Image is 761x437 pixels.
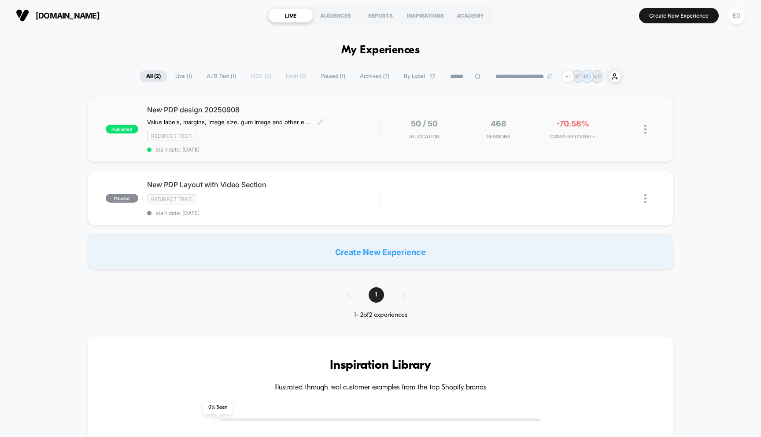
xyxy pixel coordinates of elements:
span: Live ( 1 ) [169,70,199,82]
span: published [106,125,138,133]
p: MT [573,73,582,80]
div: REPORTS [358,8,403,22]
img: close [644,125,646,134]
span: paused [106,194,138,203]
span: Allocation [409,133,440,140]
span: 50 / 50 [411,119,438,128]
span: Paused ( 1 ) [314,70,352,82]
span: Archived ( 7 ) [353,70,396,82]
div: ACADEMY [448,8,493,22]
span: New PDP design 20250908 [147,105,380,114]
div: + 1 [562,70,574,83]
span: Sessions [464,133,533,140]
img: close [644,194,646,203]
span: By Label [404,73,425,80]
div: Create New Experience [88,234,674,270]
span: CONVERSION RATE [538,133,607,140]
span: All ( 2 ) [140,70,167,82]
span: 0 % Seen [203,401,233,414]
span: Redirect Test [147,131,196,141]
span: -70.58% [556,119,589,128]
h3: Inspiration Library [114,359,647,373]
span: A/B Test ( 1 ) [200,70,243,82]
h4: Illustrated through real customer examples from the top Shopify brands [114,384,647,392]
span: 468 [491,119,506,128]
span: [DOMAIN_NAME] [36,11,100,20]
button: [DOMAIN_NAME] [13,8,102,22]
span: 1 [369,287,384,303]
span: Redirect Test [147,194,196,204]
button: Create New Experience [639,8,719,23]
img: Visually logo [16,9,29,22]
span: start date: [DATE] [147,210,380,216]
div: INSPIRATIONS [403,8,448,22]
div: LIVE [268,8,313,22]
div: 1 - 2 of 2 experiences [338,311,423,319]
p: ED [584,73,591,80]
img: end [547,74,552,79]
div: ED [728,7,745,24]
span: New PDP Layout with Video Section [147,180,380,189]
button: ED [725,7,748,25]
span: start date: [DATE] [147,146,380,153]
p: MP [593,73,601,80]
span: Value labels, margins, image size, gum image and other edits [147,119,310,126]
div: AUDIENCES [313,8,358,22]
h1: My Experiences [341,44,420,57]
